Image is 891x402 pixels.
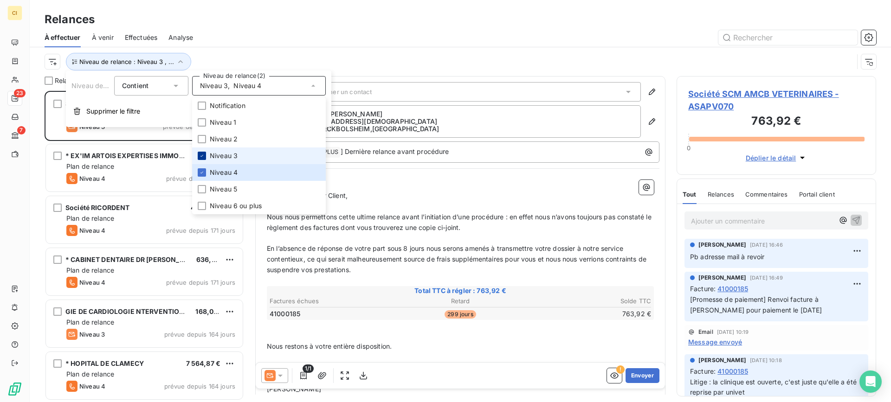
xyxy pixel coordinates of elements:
span: * CABINET DENTAIRE DR [PERSON_NAME] AKA [65,255,218,263]
div: CI [7,6,22,20]
span: [PERSON_NAME] [698,274,746,282]
span: Niveau de relance : Niveau 3 , ... [79,58,174,65]
span: Niveau 6 ou plus [210,201,262,211]
span: 299 jours [445,310,476,319]
span: Facture : [690,366,716,376]
span: Nous restons à votre entière disposition. [267,342,392,350]
td: 763,92 € [525,309,652,319]
div: Open Intercom Messenger [859,370,882,393]
button: Niveau de relance : Niveau 3 , ... [66,53,191,70]
span: 636,48 € [196,255,226,263]
span: Société RICORDENT [65,204,130,211]
span: Plan de relance [66,214,114,222]
span: [PERSON_NAME] [698,241,746,249]
span: Plan de relance [66,370,114,378]
span: * HOPITAL DE CLAMECY [65,359,144,367]
span: Pb adresse mail à revoir [690,253,765,261]
span: Niveau 2 [210,134,238,144]
span: , [228,81,230,90]
span: Niveau 4 [79,383,105,390]
span: Litige : la clinique est ouverte, c'est juste qu'elle a été reprise par univet [690,378,859,396]
span: 0 [687,144,691,152]
span: Email [698,329,713,335]
span: [PERSON_NAME] [267,385,321,393]
span: Niveau de relance [71,82,128,89]
span: Effectuées [125,33,158,42]
span: Notification [210,101,245,110]
span: 168,00 € [195,307,224,315]
input: Rechercher [718,30,858,45]
span: Niveau 4 [233,81,261,90]
p: 67201 ECKBOLSHEIM , [GEOGRAPHIC_DATA] [302,125,633,133]
span: [Promesse de paiement] Renvoi facture à [PERSON_NAME] pour paiement le [DATE] [690,295,822,314]
span: Niveau 1 [210,118,236,127]
p: Docteur [PERSON_NAME] [302,110,633,118]
span: Plan de relance [66,162,114,170]
span: 41000185 [270,309,300,319]
button: Envoyer [626,368,659,383]
h3: Relances [45,11,95,28]
span: [DATE] 10:19 [717,329,749,335]
span: 23 [14,89,26,97]
span: [DATE] 10:18 [750,357,782,363]
span: prévue depuis 171 jours [166,227,235,234]
button: Déplier le détail [743,153,810,163]
span: 422,06 € [191,204,220,211]
span: Société SCM AMCB VETERINAIRES [65,100,177,108]
span: GIE DE CARDIOLOGIE NTERVENTIONNELLE [65,307,206,315]
span: Contient [122,82,148,89]
span: 41000185 [717,366,748,376]
span: prévue depuis 164 jours [164,331,235,338]
span: Déplier le détail [746,153,796,163]
span: Niveau 4 [79,175,105,182]
span: À effectuer [45,33,81,42]
span: Message envoyé [688,337,742,347]
span: prévue depuis 171 jours [166,279,235,286]
span: prévue depuis 171 jours [166,175,235,182]
span: Plan de relance [66,318,114,326]
span: Niveau 4 [210,168,238,177]
span: Tout [683,191,697,198]
span: * EX'IM ARTOIS EXPERTISES IMMOBILIERES [65,152,208,160]
span: Société SCM AMCB VETERINAIRES - ASAPV070 [688,88,865,113]
span: 41000185 [717,284,748,294]
span: Relances [708,191,734,198]
img: Logo LeanPay [7,382,22,396]
span: En l’absence de réponse de votre part sous 8 jours nous serons amenés à transmettre votre dossier... [267,244,648,274]
span: [DATE] 16:46 [750,242,783,248]
p: [STREET_ADDRESS][DEMOGRAPHIC_DATA] [302,118,633,125]
span: Niveau 3 [79,331,105,338]
h3: 763,92 € [688,113,865,131]
span: 7 564,87 € [186,359,221,367]
span: [DATE] 16:49 [750,275,783,281]
span: Facture : [690,284,716,294]
span: Total TTC à régler : 763,92 € [268,286,652,295]
span: Plan de relance [66,266,114,274]
span: [PERSON_NAME] [698,356,746,364]
span: Supprimer le filtre [86,107,140,116]
span: Niveau 3 [200,81,228,90]
span: 7 [17,126,26,134]
span: prévue depuis 164 jours [164,383,235,390]
button: Supprimer le filtre [66,101,331,121]
span: Niveau 5 [210,185,237,194]
span: Niveau 3 [210,151,238,160]
span: Commentaires [745,191,788,198]
span: Relances [55,76,83,85]
span: ] Dernière relance avant procédure [341,147,449,155]
span: Analyse [168,33,193,42]
div: grid [45,91,244,402]
th: Retard [397,296,523,306]
th: Solde TTC [525,296,652,306]
span: Niveau 4 [79,227,105,234]
span: Portail client [799,191,835,198]
span: 1/1 [303,364,314,373]
span: Nous nous permettons cette ultime relance avant l’initiation d’une procédure : en effet nous n’av... [267,213,653,231]
span: À venir [92,33,114,42]
span: Sélectionner un contact [302,88,372,96]
span: Niveau 4 [79,279,105,286]
th: Factures échues [269,296,396,306]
